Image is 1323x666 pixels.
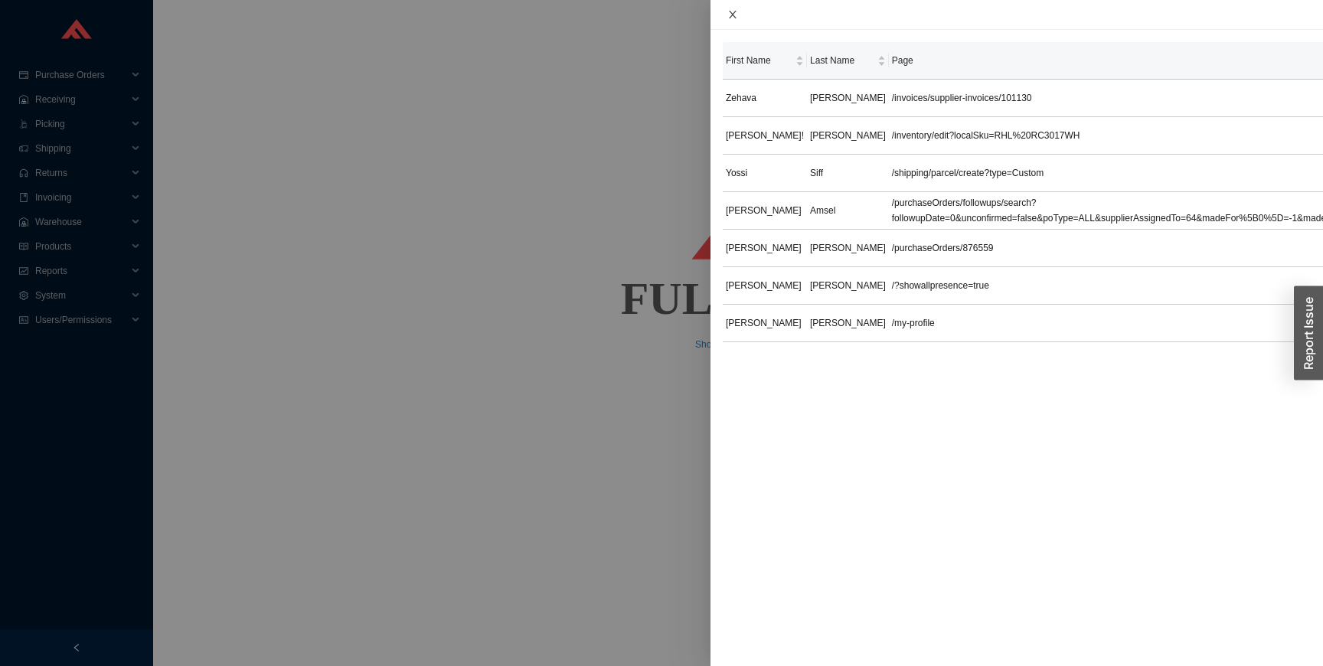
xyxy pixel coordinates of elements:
[723,305,807,342] td: [PERSON_NAME]
[807,42,889,80] th: Last Name sortable
[723,230,807,267] td: [PERSON_NAME]
[723,155,807,192] td: Yossi
[807,80,889,117] td: [PERSON_NAME]
[723,117,807,155] td: [PERSON_NAME]!
[807,230,889,267] td: [PERSON_NAME]
[723,267,807,305] td: [PERSON_NAME]
[723,8,743,21] button: Close
[723,42,807,80] th: First Name sortable
[723,80,807,117] td: Zehava
[807,155,889,192] td: Siff
[807,305,889,342] td: [PERSON_NAME]
[807,192,889,230] td: Amsel
[810,53,874,68] span: Last Name
[723,192,807,230] td: [PERSON_NAME]
[726,53,792,68] span: First Name
[807,117,889,155] td: [PERSON_NAME]
[807,267,889,305] td: [PERSON_NAME]
[727,9,738,20] span: close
